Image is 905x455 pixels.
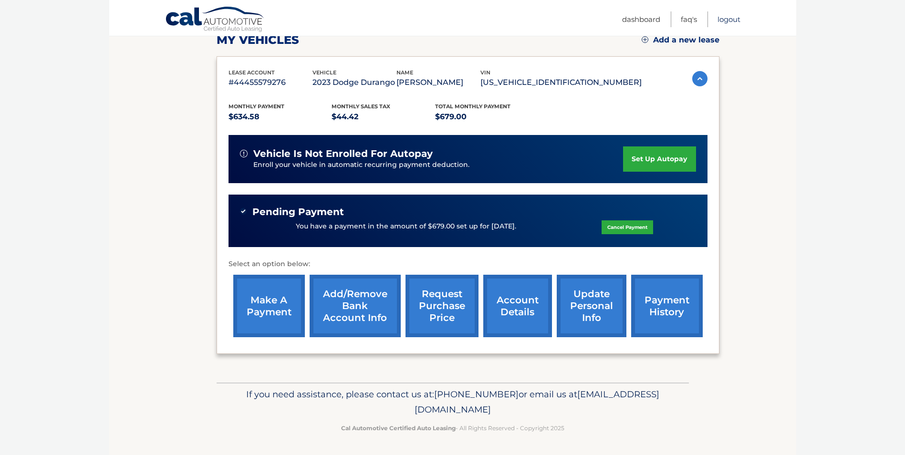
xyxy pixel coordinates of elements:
a: update personal info [557,275,626,337]
a: Cancel Payment [602,220,653,234]
img: add.svg [642,36,648,43]
span: [PHONE_NUMBER] [434,389,519,400]
p: $679.00 [435,110,539,124]
img: check-green.svg [240,208,247,215]
span: vin [480,69,490,76]
span: Pending Payment [252,206,344,218]
a: FAQ's [681,11,697,27]
strong: Cal Automotive Certified Auto Leasing [341,424,456,432]
p: [PERSON_NAME] [396,76,480,89]
span: Monthly sales Tax [332,103,390,110]
p: Select an option below: [229,259,707,270]
span: vehicle [312,69,336,76]
img: accordion-active.svg [692,71,707,86]
a: Dashboard [622,11,660,27]
p: 2023 Dodge Durango [312,76,396,89]
a: account details [483,275,552,337]
a: Logout [718,11,740,27]
a: make a payment [233,275,305,337]
span: Total Monthly Payment [435,103,510,110]
p: You have a payment in the amount of $679.00 set up for [DATE]. [296,221,516,232]
span: Monthly Payment [229,103,284,110]
a: request purchase price [406,275,479,337]
h2: my vehicles [217,33,299,47]
p: If you need assistance, please contact us at: or email us at [223,387,683,417]
a: Cal Automotive [165,6,265,34]
span: name [396,69,413,76]
a: set up autopay [623,146,696,172]
a: Add a new lease [642,35,719,45]
a: Add/Remove bank account info [310,275,401,337]
img: alert-white.svg [240,150,248,157]
span: [EMAIL_ADDRESS][DOMAIN_NAME] [415,389,659,415]
p: $634.58 [229,110,332,124]
p: - All Rights Reserved - Copyright 2025 [223,423,683,433]
p: $44.42 [332,110,435,124]
span: vehicle is not enrolled for autopay [253,148,433,160]
span: lease account [229,69,275,76]
p: Enroll your vehicle in automatic recurring payment deduction. [253,160,624,170]
p: [US_VEHICLE_IDENTIFICATION_NUMBER] [480,76,642,89]
p: #44455579276 [229,76,312,89]
a: payment history [631,275,703,337]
